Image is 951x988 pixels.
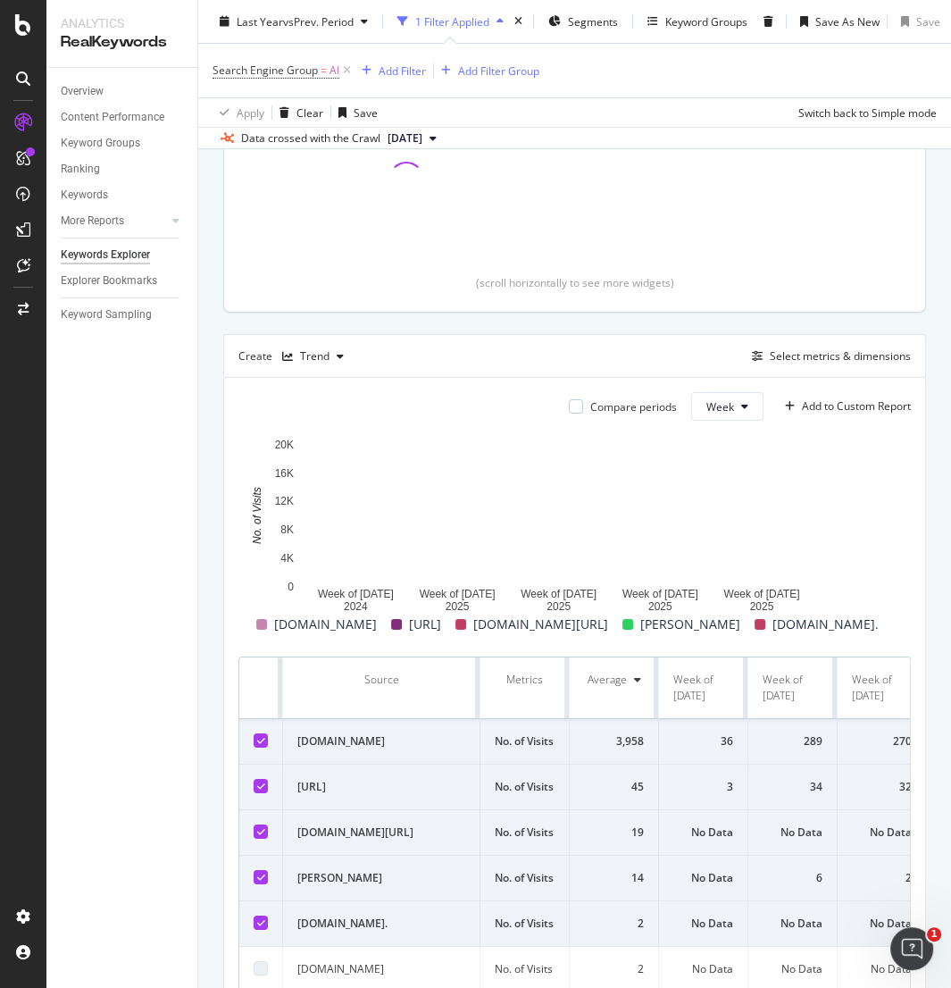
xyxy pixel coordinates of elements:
[546,601,571,614] text: 2025
[318,589,394,601] text: Week of [DATE]
[495,672,555,688] div: Metrics
[275,496,294,508] text: 12K
[791,98,937,127] button: Switch back to Simple mode
[480,719,570,765] td: No. of Visits
[246,275,904,290] div: (scroll horizontally to see more widgets)
[763,733,822,749] div: 289
[321,63,327,78] span: =
[622,589,698,601] text: Week of [DATE]
[852,961,912,977] div: No Data
[648,601,672,614] text: 2025
[894,7,940,36] button: Save
[815,13,880,29] div: Save As New
[640,614,740,635] span: [PERSON_NAME]
[380,128,444,149] button: [DATE]
[665,13,747,29] div: Keyword Groups
[251,488,263,545] text: No. of Visits
[241,130,380,147] div: Data crossed with the Crawl
[388,130,422,147] span: 2025 Sep. 20th
[237,105,264,120] div: Apply
[511,13,526,30] div: times
[584,916,644,932] div: 2
[237,13,283,29] span: Last Year
[852,672,912,704] div: Week of [DATE]
[521,589,596,601] text: Week of [DATE]
[763,825,822,841] div: No Data
[61,134,185,153] a: Keyword Groups
[275,439,294,451] text: 20K
[355,60,426,81] button: Add Filter
[275,467,294,480] text: 16K
[778,392,911,421] button: Add to Custom Report
[61,160,100,179] div: Ranking
[793,7,880,36] button: Save As New
[673,672,733,704] div: Week of [DATE]
[750,601,774,614] text: 2025
[584,779,644,795] div: 45
[213,7,375,36] button: Last YearvsPrev. Period
[927,927,941,942] span: 1
[283,719,480,765] td: [DOMAIN_NAME]
[852,779,912,795] div: 32
[673,961,733,977] div: No Data
[61,82,185,101] a: Overview
[283,810,480,856] td: [DOMAIN_NAME][URL]
[916,13,940,29] div: Save
[673,825,733,841] div: No Data
[852,825,912,841] div: No Data
[584,961,644,977] div: 2
[673,733,733,749] div: 36
[379,63,426,78] div: Add Filter
[213,98,264,127] button: Apply
[61,82,104,101] div: Overview
[331,98,378,127] button: Save
[723,589,799,601] text: Week of [DATE]
[745,346,911,367] button: Select metrics & dimensions
[283,901,480,947] td: [DOMAIN_NAME].
[763,916,822,932] div: No Data
[238,435,899,614] svg: A chart.
[61,272,157,290] div: Explorer Bookmarks
[890,927,933,970] iframe: Intercom live chat
[458,63,539,78] div: Add Filter Group
[283,765,480,810] td: [URL]
[409,614,441,635] span: [URL]
[568,13,618,29] span: Segments
[590,399,677,414] div: Compare periods
[330,58,339,83] span: AI
[446,601,470,614] text: 2025
[283,856,480,901] td: [PERSON_NAME]
[763,961,822,977] div: No Data
[798,105,937,120] div: Switch back to Simple mode
[473,614,608,635] span: [DOMAIN_NAME][URL]
[480,856,570,901] td: No. of Visits
[61,272,185,290] a: Explorer Bookmarks
[61,246,185,264] a: Keywords Explorer
[706,399,734,414] span: Week
[61,108,164,127] div: Content Performance
[541,7,625,36] button: Segments
[213,63,318,78] span: Search Engine Group
[584,825,644,841] div: 19
[61,14,183,32] div: Analytics
[691,392,763,421] button: Week
[61,186,185,205] a: Keywords
[61,32,183,53] div: RealKeywords
[640,7,755,36] button: Keyword Groups
[297,672,465,688] div: Source
[852,870,912,886] div: 2
[61,212,124,230] div: More Reports
[763,672,822,704] div: Week of [DATE]
[415,13,489,29] div: 1 Filter Applied
[763,870,822,886] div: 6
[61,160,185,179] a: Ranking
[480,901,570,947] td: No. of Visits
[588,672,627,688] div: Average
[61,108,185,127] a: Content Performance
[61,306,152,324] div: Keyword Sampling
[300,351,330,362] div: Trend
[802,401,911,412] div: Add to Custom Report
[434,60,539,81] button: Add Filter Group
[852,733,912,749] div: 270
